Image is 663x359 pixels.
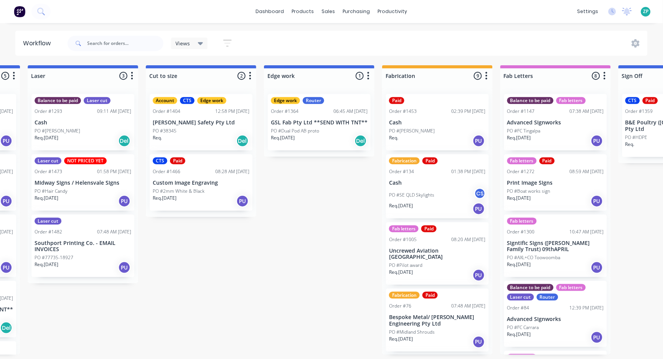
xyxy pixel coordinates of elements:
div: PU [591,331,603,344]
div: Fab letters [507,218,537,225]
p: Print Image Signs [507,180,604,186]
div: NOT PRICED YET [64,157,107,164]
p: PO #[PERSON_NAME] [35,127,80,134]
p: PO #SE QLD Skylights [389,192,434,199]
p: PO #HDPE [625,134,648,141]
div: Fabrication [389,292,420,299]
a: dashboard [252,6,288,17]
div: Del [118,135,130,147]
p: PO #Pilot award [389,262,422,269]
p: PO #2mm White & Black [153,188,205,195]
p: Req. [DATE] [389,202,413,209]
input: Search for orders... [87,36,163,51]
div: Balance to be paid [507,284,554,291]
div: 12:39 PM [DATE] [570,304,604,311]
div: products [288,6,318,17]
p: Custom Image Engraving [153,180,249,186]
div: PU [236,195,249,207]
div: Paid [643,97,658,104]
div: Edge work [271,97,300,104]
div: FabricationPaidOrder #7607:48 AM [DATE]Bespoke Metal/ [PERSON_NAME] Engineering Pty LtdPO #Midlan... [386,289,489,352]
div: Fab letters [389,225,419,232]
div: FabricationPaidOrder #13401:38 PM [DATE]CashPO #SE QLD SkylightsCSReq.[DATE]PU [386,154,489,218]
div: purchasing [339,6,374,17]
div: Order #1147 [507,108,535,115]
p: Uncrewed Aviation [GEOGRAPHIC_DATA] [389,248,486,261]
p: Req. [DATE] [35,195,58,202]
p: Req. [625,141,635,148]
p: Req. [389,134,398,141]
div: PaidOrder #145302:39 PM [DATE]CashPO #[PERSON_NAME]Req.PU [386,94,489,151]
div: Paid [422,157,438,164]
div: Order #76 [389,303,411,309]
div: PU [591,135,603,147]
div: Order #84 [507,304,529,311]
div: Fab letters [556,284,586,291]
p: GSL Fab Pty Ltd **SEND WITH TNT** [271,119,368,126]
div: 07:48 AM [DATE] [97,228,131,235]
div: PU [473,269,485,281]
div: Order #1293 [35,108,62,115]
div: Balance to be paidFab lettersOrder #114707:38 AM [DATE]Advanced SignworksPO #FC TingalpaReq.[DATE]PU [504,94,607,151]
div: PU [591,261,603,274]
p: Cash [389,119,486,126]
div: Laser cut [35,218,61,225]
div: AccountCTSEdge workOrder #140412:58 PM [DATE][PERSON_NAME] Safety Pty LtdPO #38345Req.Del [150,94,252,151]
div: Paid [422,292,438,299]
p: PO #77735-18927 [35,254,73,261]
div: Order #1272 [507,168,535,175]
p: Req. [DATE] [389,336,413,342]
div: Paid [170,157,185,164]
div: 07:48 AM [DATE] [452,303,486,309]
p: PO #FC Tingalpa [507,127,541,134]
div: 02:39 PM [DATE] [452,108,486,115]
div: 12:58 PM [DATE] [215,108,249,115]
div: Fab letters [556,97,586,104]
div: Order #1404 [153,108,180,115]
p: Cash [389,180,486,186]
img: Factory [14,6,25,17]
div: Laser cutNOT PRICED YETOrder #147301:58 PM [DATE]Midway Signs / Helensvale SignsPO #Hair CandyReq... [31,154,134,211]
div: Order #134 [389,168,414,175]
div: sales [318,6,339,17]
p: Req. [DATE] [507,195,531,202]
p: Req. [DATE] [507,331,531,338]
div: Order #1482 [35,228,62,235]
div: Balance to be paid [507,97,554,104]
span: ZP [643,8,649,15]
div: 08:20 AM [DATE] [452,236,486,243]
div: Laser cut [507,294,534,301]
div: Fab lettersPaidOrder #127208:59 AM [DATE]Print Image SignsPO #Boat works signReq.[DATE]PU [504,154,607,211]
div: 01:38 PM [DATE] [452,168,486,175]
div: 07:38 AM [DATE] [570,108,604,115]
div: Account [153,97,177,104]
div: Edge work [197,97,226,104]
p: PO #Midland Shrouds [389,329,435,336]
span: Views [176,39,190,47]
div: settings [574,6,602,17]
div: Order #1005 [389,236,417,243]
div: Router [303,97,324,104]
p: Cash [35,119,131,126]
div: Order #1466 [153,168,180,175]
p: PO #Dual Pod AB proto [271,127,319,134]
p: PO #Hair Candy [35,188,68,195]
p: PO #[PERSON_NAME] [389,127,435,134]
div: CTSPaidOrder #146608:28 AM [DATE]Custom Image EngravingPO #2mm White & BlackReq.[DATE]PU [150,154,252,211]
div: PU [473,135,485,147]
div: Paid [421,225,437,232]
p: Midway Signs / Helensvale Signs [35,180,131,186]
div: Del [236,135,249,147]
p: Advanced Signworks [507,119,604,126]
div: PU [473,336,485,348]
div: Fab letters [507,157,537,164]
div: Balance to be paidFab lettersLaser cutRouterOrder #8412:39 PM [DATE]Advanced SignworksPO #FC Carr... [504,281,607,347]
p: Signtific Signs ([PERSON_NAME] Family Trust) 09thAPRIL [507,240,604,253]
div: CTS [180,97,195,104]
div: PU [591,195,603,207]
div: 08:59 AM [DATE] [570,168,604,175]
div: Workflow [23,39,54,48]
p: Req. [DATE] [35,134,58,141]
div: Order #1300 [507,228,535,235]
div: CTS [153,157,167,164]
